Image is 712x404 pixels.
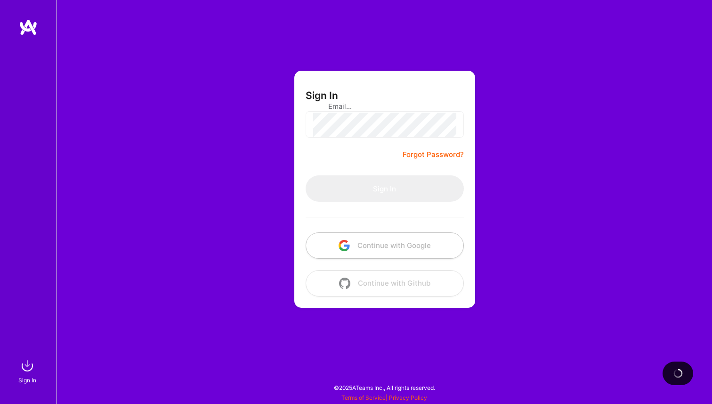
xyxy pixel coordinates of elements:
[306,232,464,259] button: Continue with Google
[18,375,36,385] div: Sign In
[18,356,37,375] img: sign in
[339,278,350,289] img: icon
[306,90,338,101] h3: Sign In
[328,94,441,118] input: Email...
[341,394,386,401] a: Terms of Service
[306,270,464,297] button: Continue with Github
[389,394,427,401] a: Privacy Policy
[20,356,37,385] a: sign inSign In
[341,394,427,401] span: |
[57,376,712,399] div: © 2025 ATeams Inc., All rights reserved.
[19,19,38,36] img: logo
[306,175,464,202] button: Sign In
[403,149,464,160] a: Forgot Password?
[339,240,350,251] img: icon
[673,368,683,379] img: loading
